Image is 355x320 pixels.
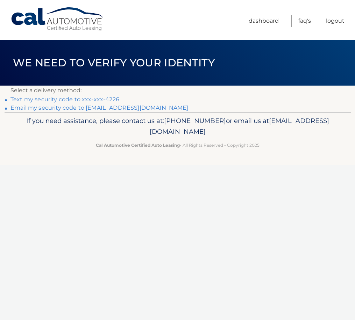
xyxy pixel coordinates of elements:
a: Email my security code to [EMAIL_ADDRESS][DOMAIN_NAME] [10,104,189,111]
a: Text my security code to xxx-xxx-4226 [10,96,119,103]
strong: Cal Automotive Certified Auto Leasing [96,143,180,148]
p: - All Rights Reserved - Copyright 2025 [15,141,340,149]
a: Cal Automotive [10,7,105,32]
span: [PHONE_NUMBER] [164,117,226,125]
a: FAQ's [298,15,311,27]
a: Logout [326,15,345,27]
span: We need to verify your identity [13,56,215,69]
p: Select a delivery method: [10,86,345,95]
a: Dashboard [249,15,279,27]
p: If you need assistance, please contact us at: or email us at [15,115,340,138]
